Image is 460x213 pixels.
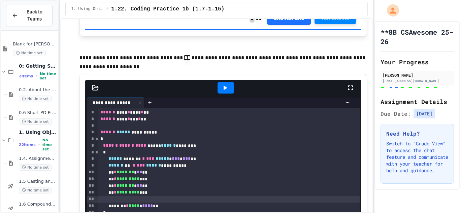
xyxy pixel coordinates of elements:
[40,72,57,80] span: No time set
[383,78,452,83] div: [EMAIL_ADDRESS][DOMAIN_NAME]
[383,72,452,78] div: [PERSON_NAME]
[380,3,401,18] div: My Account
[414,109,435,118] span: [DATE]
[36,73,37,79] span: •
[71,6,103,12] span: 1. Using Objects and Methods
[381,57,454,67] h2: Your Progress
[19,156,57,162] span: 1.4. Assignment and Input
[381,110,411,118] span: Due Date:
[381,27,454,46] h1: **8B CSAwesome 25-26
[19,164,52,171] span: No time set
[22,8,47,23] span: Back to Teams
[6,5,53,26] button: Back to Teams
[111,5,224,13] span: 1.22. Coding Practice 1b (1.7-1.15)
[386,130,448,138] h3: Need Help?
[13,41,57,47] span: Blank for [PERSON_NAME]-dont break it
[19,179,57,184] span: 1.5 Casting and Ranges of Variables
[38,142,40,147] span: •
[19,187,52,193] span: No time set
[19,118,52,125] span: No time set
[19,74,33,78] span: 2 items
[42,138,57,151] span: No time set
[19,96,52,102] span: No time set
[19,110,57,116] span: 0.6 Short PD Pretest
[19,143,36,147] span: 22 items
[19,87,57,93] span: 0.2. About the AP CSA Exam
[19,63,57,69] span: 0: Getting Started
[19,202,57,207] span: 1.6 Compound Assignment Operators
[386,140,448,174] p: Switch to "Grade View" to access the chat feature and communicate with your teacher for help and ...
[19,129,57,135] span: 1. Using Objects and Methods
[13,50,46,56] span: No time set
[381,97,454,106] h2: Assignment Details
[106,6,108,12] span: /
